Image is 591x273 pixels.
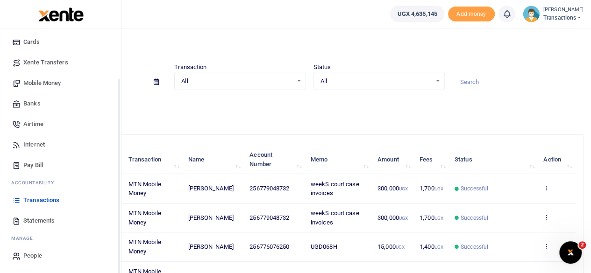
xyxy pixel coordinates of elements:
span: Add money [448,7,495,22]
span: Cards [23,37,40,47]
span: Successful [461,243,488,251]
span: 1,700 [420,214,443,221]
small: UGX [399,216,408,221]
a: Xente Transfers [7,52,114,73]
span: 2 [578,241,586,249]
a: Transactions [7,190,114,210]
a: Internet [7,134,114,155]
small: UGX [396,245,405,250]
small: UGX [434,245,443,250]
span: [PERSON_NAME] [188,214,233,221]
iframe: Intercom live chat [559,241,582,264]
small: UGX [434,186,443,191]
th: Name: activate to sort column ascending [183,145,244,174]
a: Banks [7,93,114,114]
p: Download [36,101,584,111]
span: All [320,77,431,86]
span: UGD068H [311,243,337,250]
span: UGX 4,635,145 [397,9,437,19]
span: 1,400 [420,243,443,250]
span: Pay Bill [23,161,43,170]
span: 300,000 [377,214,408,221]
span: Banks [23,99,41,108]
span: MTN Mobile Money [128,210,161,226]
img: logo-large [38,7,84,21]
span: 15,000 [377,243,405,250]
li: Toup your wallet [448,7,495,22]
a: Airtime [7,114,114,134]
span: Successful [461,214,488,222]
span: Mobile Money [23,78,61,88]
a: profile-user [PERSON_NAME] Transactions [523,6,584,22]
span: People [23,251,42,260]
span: [PERSON_NAME] [188,185,233,192]
label: Transaction [174,63,206,72]
span: MTN Mobile Money [128,181,161,197]
span: Transactions [543,14,584,22]
a: Add money [448,10,495,17]
small: UGX [434,216,443,221]
a: Mobile Money [7,73,114,93]
a: Statements [7,210,114,231]
li: Wallet ballance [386,6,448,22]
a: People [7,245,114,266]
th: Memo: activate to sort column ascending [306,145,372,174]
span: countability [18,179,54,186]
span: Successful [461,184,488,193]
span: weekS court case invoices [311,210,359,226]
span: Airtime [23,119,43,129]
a: Pay Bill [7,155,114,175]
th: Account Number: activate to sort column ascending [244,145,306,174]
span: MTN Mobile Money [128,238,161,255]
th: Transaction: activate to sort column ascending [123,145,183,174]
input: Search [452,74,584,90]
li: Ac [7,175,114,190]
span: 256776076250 [249,243,289,250]
a: logo-small logo-large logo-large [37,10,84,17]
span: weekS court case invoices [311,181,359,197]
small: [PERSON_NAME] [543,6,584,14]
h4: Transactions [36,40,584,50]
label: Status [313,63,331,72]
span: All [181,77,292,86]
span: 300,000 [377,185,408,192]
th: Amount: activate to sort column ascending [372,145,414,174]
span: 256779048732 [249,214,289,221]
span: Transactions [23,196,59,205]
li: M [7,231,114,245]
span: Internet [23,140,45,149]
img: profile-user [523,6,540,22]
span: Xente Transfers [23,58,68,67]
th: Action: activate to sort column ascending [538,145,576,174]
span: [PERSON_NAME] [188,243,233,250]
small: UGX [399,186,408,191]
th: Status: activate to sort column ascending [449,145,538,174]
a: UGX 4,635,145 [390,6,444,22]
span: anage [16,235,33,242]
th: Fees: activate to sort column ascending [414,145,449,174]
span: 256779048732 [249,185,289,192]
span: 1,700 [420,185,443,192]
a: Cards [7,32,114,52]
span: Statements [23,216,55,225]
